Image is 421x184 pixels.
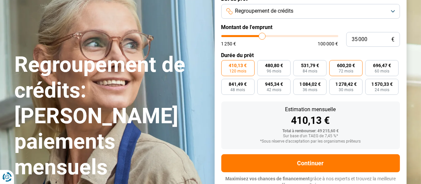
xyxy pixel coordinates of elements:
[318,41,338,46] span: 100 000 €
[221,154,400,172] button: Continuer
[267,88,281,92] span: 42 mois
[227,139,395,144] div: *Sous réserve d'acceptation par les organismes prêteurs
[267,69,281,73] span: 96 mois
[375,69,389,73] span: 60 mois
[221,4,400,19] button: Regroupement de crédits
[227,107,395,112] div: Estimation mensuelle
[335,82,357,86] span: 1 278,42 €
[299,82,321,86] span: 1 084,02 €
[392,37,395,42] span: €
[227,116,395,126] div: 410,13 €
[225,176,310,181] span: Maximisez vos chances de financement
[337,63,355,68] span: 600,20 €
[221,52,400,58] label: Durée du prêt
[371,82,393,86] span: 1 570,33 €
[339,88,353,92] span: 30 mois
[265,63,283,68] span: 480,80 €
[373,63,391,68] span: 696,47 €
[375,88,389,92] span: 24 mois
[227,129,395,134] div: Total à rembourser: 49 215,60 €
[265,82,283,86] span: 945,34 €
[231,88,245,92] span: 48 mois
[339,69,353,73] span: 72 mois
[15,52,207,180] h1: Regroupement de crédits: [PERSON_NAME] paiements mensuels
[235,7,294,15] span: Regroupement de crédits
[227,134,395,139] div: Sur base d'un TAEG de 7,45 %*
[221,41,236,46] span: 1 250 €
[301,63,319,68] span: 531,79 €
[229,63,247,68] span: 410,13 €
[229,82,247,86] span: 841,49 €
[303,88,317,92] span: 36 mois
[221,24,400,30] label: Montant de l'emprunt
[303,69,317,73] span: 84 mois
[229,69,246,73] span: 120 mois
